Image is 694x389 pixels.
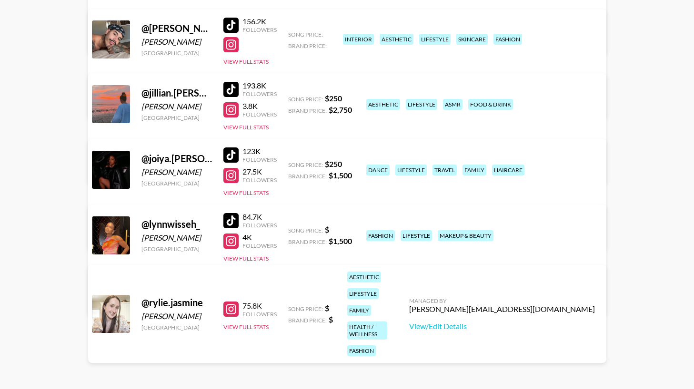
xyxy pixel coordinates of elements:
[409,304,595,314] div: [PERSON_NAME][EMAIL_ADDRESS][DOMAIN_NAME]
[141,22,212,34] div: @ [PERSON_NAME].for
[366,230,395,241] div: fashion
[329,315,333,324] strong: $
[242,81,277,90] div: 193.8K
[288,317,327,324] span: Brand Price:
[463,165,486,175] div: family
[329,236,352,245] strong: $ 1,500
[223,255,269,262] button: View Full Stats
[141,37,212,47] div: [PERSON_NAME]
[406,99,437,110] div: lifestyle
[288,227,323,234] span: Song Price:
[419,34,451,45] div: lifestyle
[242,17,277,26] div: 156.2K
[438,230,493,241] div: makeup & beauty
[288,305,323,312] span: Song Price:
[468,99,513,110] div: food & drink
[493,34,522,45] div: fashion
[288,96,323,103] span: Song Price:
[347,272,381,282] div: aesthetic
[329,171,352,180] strong: $ 1,500
[432,165,457,175] div: travel
[325,225,329,234] strong: $
[223,124,269,131] button: View Full Stats
[141,324,212,331] div: [GEOGRAPHIC_DATA]
[141,87,212,99] div: @ jillian.[PERSON_NAME]
[325,303,329,312] strong: $
[141,49,212,57] div: [GEOGRAPHIC_DATA]
[347,345,376,356] div: fashion
[288,238,327,245] span: Brand Price:
[343,34,374,45] div: interior
[288,161,323,168] span: Song Price:
[223,323,269,331] button: View Full Stats
[242,26,277,33] div: Followers
[242,311,277,318] div: Followers
[242,111,277,118] div: Followers
[456,34,488,45] div: skincare
[141,233,212,243] div: [PERSON_NAME]
[492,165,524,175] div: haircare
[329,105,352,114] strong: $ 2,750
[141,180,212,187] div: [GEOGRAPHIC_DATA]
[401,230,432,241] div: lifestyle
[288,107,327,114] span: Brand Price:
[141,245,212,253] div: [GEOGRAPHIC_DATA]
[242,222,277,229] div: Followers
[288,31,323,38] span: Song Price:
[288,173,327,180] span: Brand Price:
[141,102,212,111] div: [PERSON_NAME]
[141,218,212,230] div: @ lynnwisseh_
[242,146,277,156] div: 123K
[443,99,463,110] div: asmr
[242,90,277,97] div: Followers
[347,321,387,340] div: health / wellness
[242,156,277,163] div: Followers
[395,165,427,175] div: lifestyle
[380,34,413,45] div: aesthetic
[347,288,379,299] div: lifestyle
[242,242,277,249] div: Followers
[223,189,269,196] button: View Full Stats
[288,42,327,49] span: Brand Price:
[141,114,212,121] div: [GEOGRAPHIC_DATA]
[409,321,595,331] a: View/Edit Details
[141,153,212,165] div: @ joiya.[PERSON_NAME]
[223,58,269,65] button: View Full Stats
[242,167,277,176] div: 27.5K
[366,165,390,175] div: dance
[242,233,277,242] div: 4K
[366,99,400,110] div: aesthetic
[141,297,212,309] div: @ rylie.jasmine
[347,305,371,316] div: family
[242,101,277,111] div: 3.8K
[409,297,595,304] div: Managed By
[141,167,212,177] div: [PERSON_NAME]
[242,301,277,311] div: 75.8K
[325,159,342,168] strong: $ 250
[325,94,342,103] strong: $ 250
[242,212,277,222] div: 84.7K
[242,176,277,184] div: Followers
[141,311,212,321] div: [PERSON_NAME]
